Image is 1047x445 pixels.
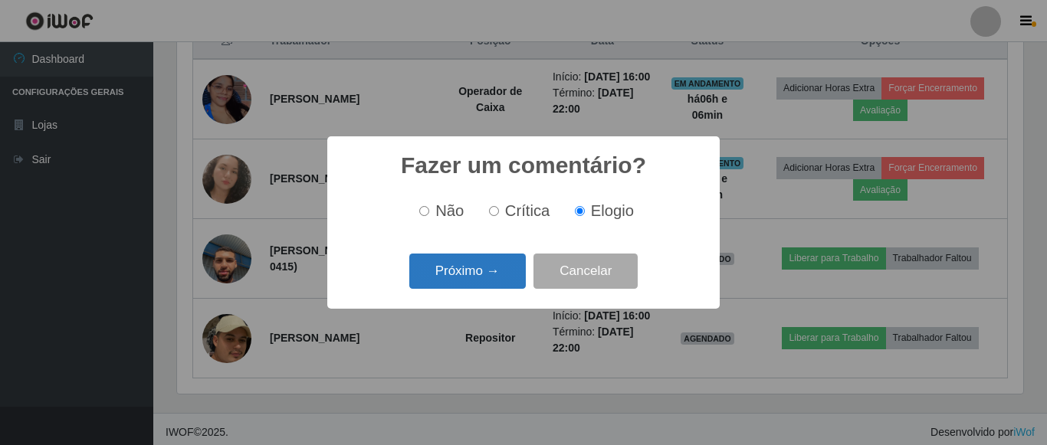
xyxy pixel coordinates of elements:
span: Crítica [505,202,550,219]
button: Próximo → [409,254,526,290]
button: Cancelar [533,254,638,290]
span: Não [435,202,464,219]
input: Elogio [575,206,585,216]
span: Elogio [591,202,634,219]
h2: Fazer um comentário? [401,152,646,179]
input: Não [419,206,429,216]
input: Crítica [489,206,499,216]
